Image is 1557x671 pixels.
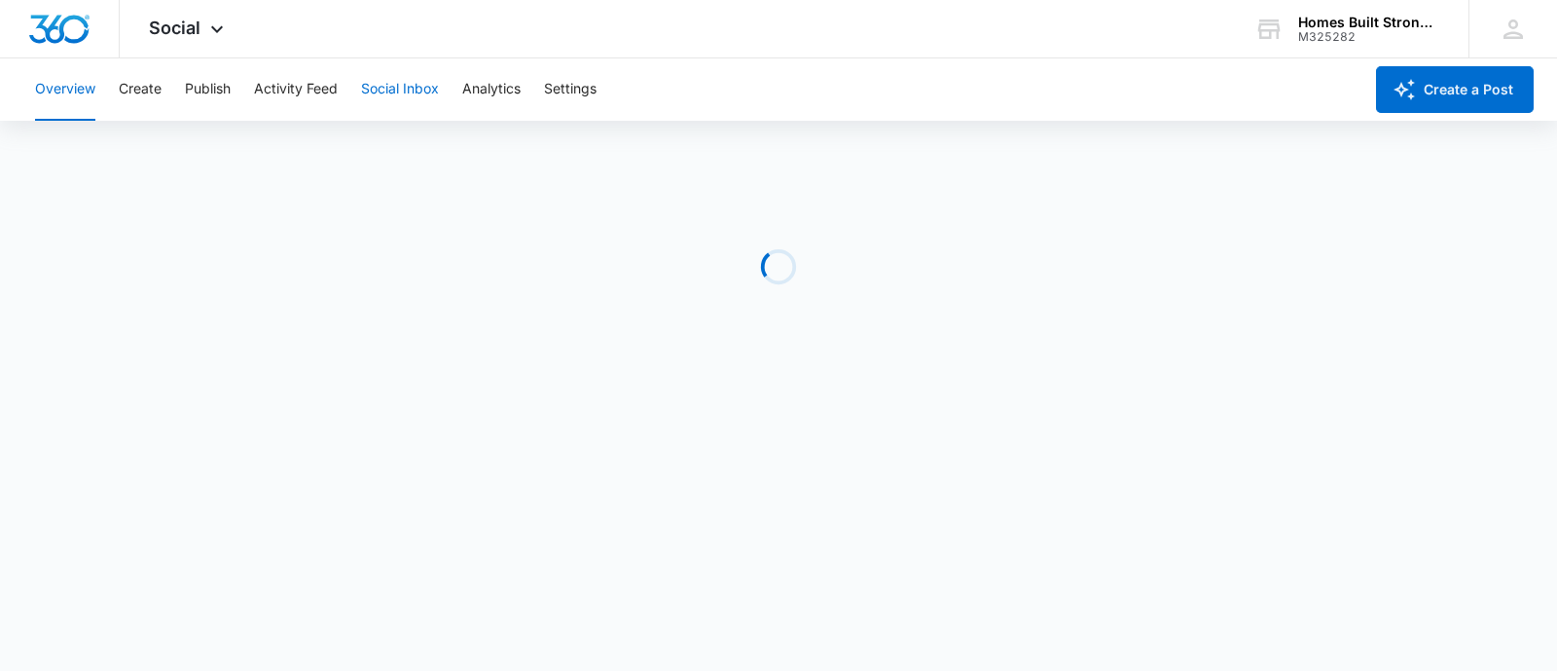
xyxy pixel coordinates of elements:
div: account name [1298,15,1440,30]
button: Activity Feed [254,58,338,121]
span: Social [149,18,200,38]
button: Create [119,58,162,121]
button: Publish [185,58,231,121]
button: Social Inbox [361,58,439,121]
button: Settings [544,58,597,121]
button: Create a Post [1376,66,1534,113]
button: Overview [35,58,95,121]
div: account id [1298,30,1440,44]
button: Analytics [462,58,521,121]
